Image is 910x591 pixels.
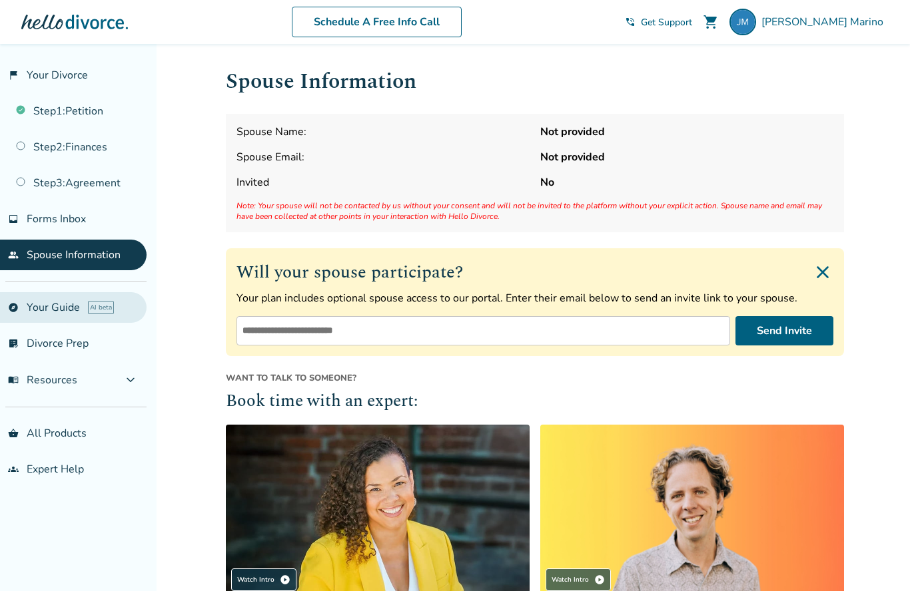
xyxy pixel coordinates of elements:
span: shopping_cart [703,14,719,30]
span: Spouse Email: [236,150,530,164]
p: Your plan includes optional spouse access to our portal. Enter their email below to send an invit... [236,291,833,305]
span: AI beta [88,301,114,314]
span: menu_book [8,375,19,385]
iframe: Chat Widget [843,527,910,591]
span: explore [8,302,19,313]
span: list_alt_check [8,338,19,349]
span: expand_more [123,372,139,388]
span: Resources [8,373,77,387]
div: Watch Intro [546,568,611,591]
span: play_circle [280,574,290,585]
span: Invited [236,175,530,190]
h2: Will your spouse participate? [236,259,833,286]
img: jmarino949@gmail.com [729,9,756,35]
span: inbox [8,214,19,224]
h1: Spouse Information [226,65,844,98]
span: people [8,250,19,260]
img: Close invite form [812,262,833,283]
strong: Not provided [540,150,833,164]
span: play_circle [594,574,605,585]
span: Get Support [641,16,692,29]
h2: Book time with an expert: [226,389,844,415]
span: Forms Inbox [27,212,86,226]
strong: Not provided [540,124,833,139]
span: Spouse Name: [236,124,530,139]
div: Watch Intro [231,568,296,591]
span: phone_in_talk [625,17,636,27]
button: Send Invite [735,316,833,345]
a: phone_in_talkGet Support [625,16,692,29]
span: Note: Your spouse will not be contacted by us without your consent and will not be invited to the... [236,200,833,222]
strong: No [540,175,833,190]
span: groups [8,464,19,475]
a: Schedule A Free Info Call [292,7,462,37]
span: shopping_basket [8,428,19,439]
span: [PERSON_NAME] Marino [761,15,889,29]
span: flag_2 [8,70,19,81]
span: Want to talk to someone? [226,372,844,384]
